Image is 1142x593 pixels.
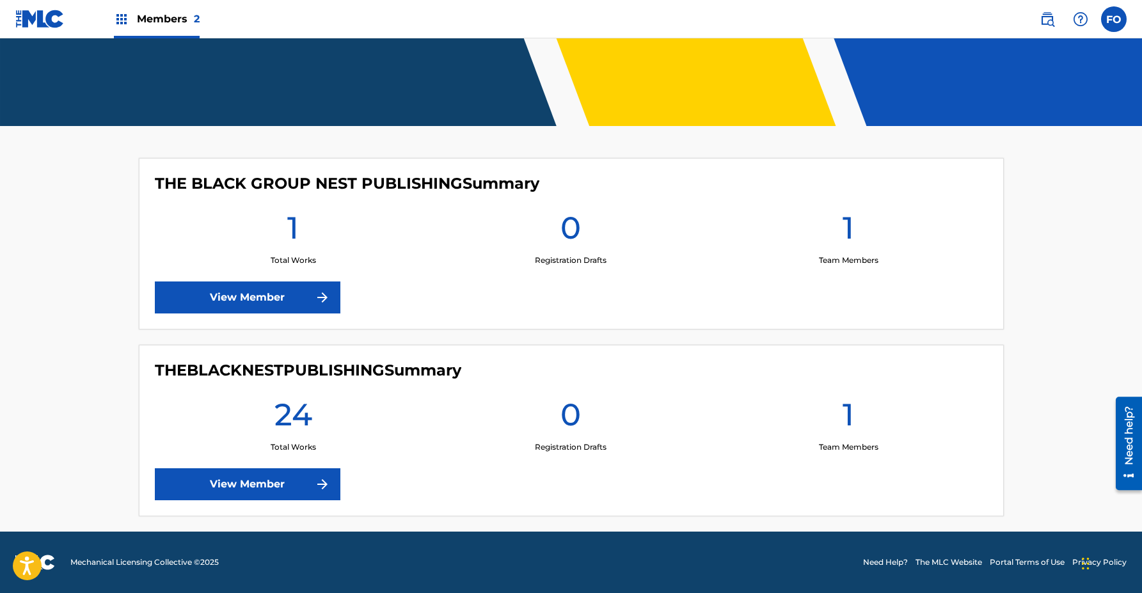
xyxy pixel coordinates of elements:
[1078,532,1142,593] iframe: Chat Widget
[990,557,1065,568] a: Portal Terms of Use
[155,281,340,313] a: View Member
[315,477,330,492] img: f7272a7cc735f4ea7f67.svg
[194,13,200,25] span: 2
[15,10,65,28] img: MLC Logo
[274,395,312,441] h1: 24
[1072,557,1127,568] a: Privacy Policy
[843,209,854,255] h1: 1
[1101,6,1127,32] div: User Menu
[1106,391,1142,494] iframe: Resource Center
[1040,12,1055,27] img: search
[843,395,854,441] h1: 1
[287,209,299,255] h1: 1
[560,209,581,255] h1: 0
[155,361,461,380] h4: THEBLACKNESTPUBLISHING
[535,441,607,453] p: Registration Drafts
[819,441,878,453] p: Team Members
[114,12,129,27] img: Top Rightsholders
[916,557,982,568] a: The MLC Website
[271,441,316,453] p: Total Works
[155,174,539,193] h4: THE BLACK GROUP NEST PUBLISHING
[1068,6,1093,32] div: Help
[137,12,200,26] span: Members
[315,290,330,305] img: f7272a7cc735f4ea7f67.svg
[863,557,908,568] a: Need Help?
[271,255,316,266] p: Total Works
[1035,6,1060,32] a: Public Search
[819,255,878,266] p: Team Members
[70,557,219,568] span: Mechanical Licensing Collective © 2025
[1082,544,1090,583] div: Drag
[535,255,607,266] p: Registration Drafts
[155,468,340,500] a: View Member
[1073,12,1088,27] img: help
[15,555,55,570] img: logo
[560,395,581,441] h1: 0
